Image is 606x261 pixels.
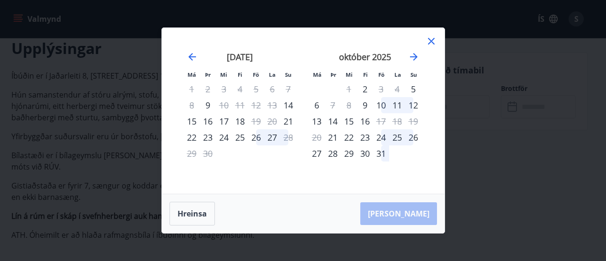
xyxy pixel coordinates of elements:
small: Fi [363,71,368,78]
td: Choose fimmtudagur, 30. október 2025 as your check-in date. It’s available. [357,145,373,162]
div: 26 [405,129,421,145]
td: Choose þriðjudagur, 9. september 2025 as your check-in date. It’s available. [200,97,216,113]
small: Fi [238,71,242,78]
div: Aðeins innritun í boði [200,97,216,113]
small: Fö [378,71,384,78]
div: 26 [248,129,264,145]
td: Not available. þriðjudagur, 2. september 2025 [200,81,216,97]
td: Not available. þriðjudagur, 7. október 2025 [325,97,341,113]
small: Su [285,71,292,78]
td: Choose þriðjudagur, 21. október 2025 as your check-in date. It’s available. [325,129,341,145]
td: Choose föstudagur, 31. október 2025 as your check-in date. It’s available. [373,145,389,162]
div: 22 [184,129,200,145]
div: Aðeins útritun í boði [280,129,296,145]
td: Choose mánudagur, 6. október 2025 as your check-in date. It’s available. [309,97,325,113]
td: Not available. fimmtudagur, 11. september 2025 [232,97,248,113]
td: Choose miðvikudagur, 17. september 2025 as your check-in date. It’s available. [216,113,232,129]
div: Move forward to switch to the next month. [408,51,419,63]
div: 14 [325,113,341,129]
div: 12 [405,97,421,113]
div: 6 [309,97,325,113]
td: Not available. sunnudagur, 19. október 2025 [405,113,421,129]
div: 24 [373,129,389,145]
div: 11 [389,97,405,113]
td: Not available. miðvikudagur, 3. september 2025 [216,81,232,97]
td: Choose fimmtudagur, 25. september 2025 as your check-in date. It’s available. [232,129,248,145]
td: Choose fimmtudagur, 2. október 2025 as your check-in date. It’s available. [357,81,373,97]
div: Aðeins innritun í boði [405,81,421,97]
td: Not available. föstudagur, 3. október 2025 [373,81,389,97]
div: 23 [200,129,216,145]
div: 27 [309,145,325,162]
td: Choose miðvikudagur, 15. október 2025 as your check-in date. It’s available. [341,113,357,129]
td: Choose fimmtudagur, 16. október 2025 as your check-in date. It’s available. [357,113,373,129]
div: 16 [357,113,373,129]
small: Þr [205,71,211,78]
div: 18 [232,113,248,129]
div: 15 [341,113,357,129]
small: Mi [346,71,353,78]
td: Choose þriðjudagur, 23. september 2025 as your check-in date. It’s available. [200,129,216,145]
td: Not available. laugardagur, 6. september 2025 [264,81,280,97]
small: La [269,71,276,78]
td: Choose laugardagur, 25. október 2025 as your check-in date. It’s available. [389,129,405,145]
div: Aðeins útritun í boði [373,113,389,129]
td: Not available. miðvikudagur, 10. september 2025 [216,97,232,113]
div: 13 [309,113,325,129]
td: Not available. sunnudagur, 28. september 2025 [280,129,296,145]
td: Choose sunnudagur, 5. október 2025 as your check-in date. It’s available. [405,81,421,97]
div: Calendar [173,39,433,182]
td: Not available. laugardagur, 13. september 2025 [264,97,280,113]
div: 30 [357,145,373,162]
strong: [DATE] [227,51,253,63]
button: Hreinsa [169,202,215,225]
div: Aðeins innritun í boði [325,129,341,145]
div: Aðeins útritun í boði [248,113,264,129]
div: 10 [373,97,389,113]
small: Má [187,71,196,78]
td: Choose miðvikudagur, 22. október 2025 as your check-in date. It’s available. [341,129,357,145]
strong: október 2025 [339,51,391,63]
td: Not available. miðvikudagur, 1. október 2025 [341,81,357,97]
td: Not available. fimmtudagur, 4. september 2025 [232,81,248,97]
td: Not available. laugardagur, 18. október 2025 [389,113,405,129]
td: Choose laugardagur, 11. október 2025 as your check-in date. It’s available. [389,97,405,113]
td: Choose miðvikudagur, 24. september 2025 as your check-in date. It’s available. [216,129,232,145]
td: Choose miðvikudagur, 29. október 2025 as your check-in date. It’s available. [341,145,357,162]
small: Fö [253,71,259,78]
td: Choose þriðjudagur, 28. október 2025 as your check-in date. It’s available. [325,145,341,162]
small: Su [410,71,417,78]
td: Choose sunnudagur, 26. október 2025 as your check-in date. It’s available. [405,129,421,145]
td: Choose föstudagur, 24. október 2025 as your check-in date. It’s available. [373,129,389,145]
td: Choose mánudagur, 22. september 2025 as your check-in date. It’s available. [184,129,200,145]
div: 23 [357,129,373,145]
div: 25 [232,129,248,145]
td: Choose sunnudagur, 14. september 2025 as your check-in date. It’s available. [280,97,296,113]
td: Choose sunnudagur, 21. september 2025 as your check-in date. It’s available. [280,113,296,129]
td: Choose laugardagur, 27. september 2025 as your check-in date. It’s available. [264,129,280,145]
td: Choose þriðjudagur, 16. september 2025 as your check-in date. It’s available. [200,113,216,129]
td: Not available. þriðjudagur, 30. september 2025 [200,145,216,162]
div: Aðeins útritun í boði [216,97,232,113]
td: Not available. miðvikudagur, 8. október 2025 [341,97,357,113]
td: Choose föstudagur, 26. september 2025 as your check-in date. It’s available. [248,129,264,145]
div: Aðeins innritun í boði [280,113,296,129]
small: Þr [330,71,336,78]
small: La [394,71,401,78]
div: 15 [184,113,200,129]
td: Choose fimmtudagur, 18. september 2025 as your check-in date. It’s available. [232,113,248,129]
td: Choose mánudagur, 13. október 2025 as your check-in date. It’s available. [309,113,325,129]
td: Not available. mánudagur, 20. október 2025 [309,129,325,145]
small: Mi [220,71,227,78]
td: Not available. föstudagur, 5. september 2025 [248,81,264,97]
td: Not available. mánudagur, 1. september 2025 [184,81,200,97]
td: Not available. föstudagur, 12. september 2025 [248,97,264,113]
div: 25 [389,129,405,145]
div: 16 [200,113,216,129]
td: Not available. laugardagur, 4. október 2025 [389,81,405,97]
div: 22 [341,129,357,145]
div: 28 [325,145,341,162]
td: Choose mánudagur, 27. október 2025 as your check-in date. It’s available. [309,145,325,162]
div: Aðeins innritun í boði [357,97,373,113]
div: Aðeins innritun í boði [357,81,373,97]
